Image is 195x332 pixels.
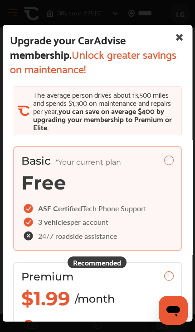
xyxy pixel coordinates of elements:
span: *Your current plan [55,158,121,166]
span: Up to 10% off [38,319,83,329]
span: Upgrade your CarAdvise membership. [10,30,126,63]
span: per account [70,217,108,227]
img: checkIcon.6d469ec1.svg [23,320,34,329]
div: Recommended [67,256,126,268]
span: ASE Certified [38,203,82,213]
span: 24/7 roadside assistance [38,232,117,240]
span: you can save on average $400 by upgrading your membership to Premium or Elite. [33,104,172,133]
span: $1.99 [21,287,70,310]
img: check-cross-icon.c68f34ea.svg [23,231,34,241]
span: Basic [21,154,121,167]
span: Premium [21,270,73,283]
span: Tech Phone Support [82,203,146,213]
span: Free [21,171,66,194]
span: Unlock greater savings on maintenance! [10,44,176,77]
span: /month [74,292,114,305]
img: checkIcon.6d469ec1.svg [23,218,34,227]
span: 3 vehicles [38,217,70,227]
iframe: Button to launch messaging window [159,296,188,325]
img: CA_CheckIcon.cf4f08d4.svg [18,105,29,117]
span: The average person drives about 13,500 miles and spends $1,300 on maintenance and repairs per year, [33,88,171,117]
span: repairs and maintenance [83,319,161,329]
img: checkIcon.6d469ec1.svg [23,204,34,213]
